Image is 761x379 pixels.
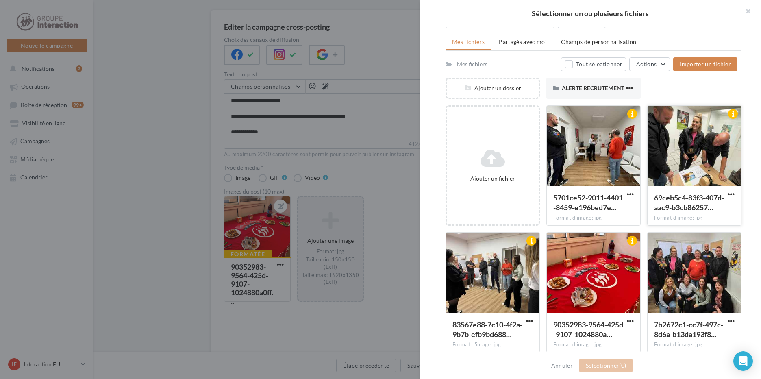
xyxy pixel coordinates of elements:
span: ALERTE RECRUTEMENT [562,85,624,91]
button: Importer un fichier [673,57,737,71]
span: Importer un fichier [680,61,731,68]
div: Format d'image: jpg [654,341,735,349]
span: Mes fichiers [452,38,485,45]
span: 7b2672c1-cc7f-497c-8d6a-b13da193f8b2 [654,320,723,339]
button: Tout sélectionner [561,57,626,71]
button: Sélectionner(0) [579,359,633,372]
span: 69ceb5c4-83f3-407d-aac9-b3cb862577cb [654,193,724,212]
span: 90352983-9564-425d-9107-1024880a0ffe [553,320,623,339]
button: Actions [629,57,670,71]
span: 5701ce52-9011-4401-8459-e196bed7e6c0 [553,193,623,212]
div: Format d'image: jpg [553,214,634,222]
span: (0) [619,362,626,369]
span: 83567e88-7c10-4f2a-9b7b-efb9bd68811c [452,320,522,339]
div: Format d'image: jpg [452,341,533,349]
div: Format d'image: jpg [553,341,634,349]
span: Champs de personnalisation [561,38,636,45]
div: Format d'image: jpg [654,214,735,222]
span: Partagés avec moi [499,38,547,45]
button: Annuler [548,361,576,370]
h2: Sélectionner un ou plusieurs fichiers [433,10,748,17]
div: Open Intercom Messenger [733,351,753,371]
div: Mes fichiers [457,60,487,68]
div: Ajouter un fichier [450,174,535,183]
span: Actions [636,61,657,68]
div: Ajouter un dossier [447,84,539,92]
